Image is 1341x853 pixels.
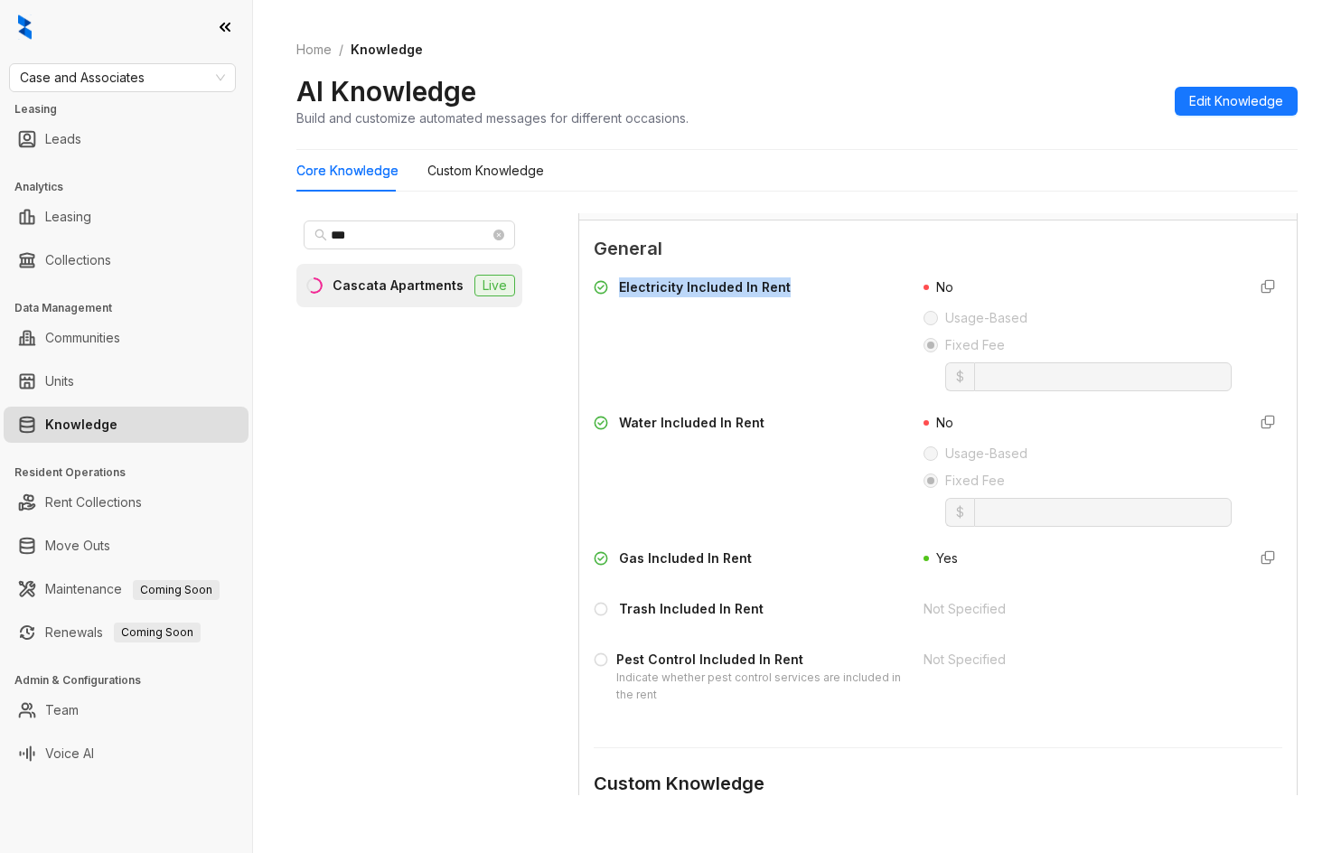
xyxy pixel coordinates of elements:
a: Leads [45,121,81,157]
a: Communities [45,320,120,356]
li: Collections [4,242,249,278]
h3: Leasing [14,101,252,117]
span: Case and Associates [20,64,225,91]
a: RenewalsComing Soon [45,614,201,651]
span: General [594,235,1282,263]
span: close-circle [493,230,504,240]
div: Water Included In Rent [619,413,764,433]
span: $ [945,498,974,527]
span: Live [474,275,515,296]
a: Voice AI [45,736,94,772]
span: Usage-Based [938,444,1035,464]
span: $ [945,362,974,391]
h3: Data Management [14,300,252,316]
div: Electricity Included In Rent [619,277,791,297]
li: Leasing [4,199,249,235]
a: Collections [45,242,111,278]
div: Not Specified [924,599,1232,619]
span: Yes [936,550,958,566]
li: Communities [4,320,249,356]
span: Fixed Fee [938,471,1012,491]
div: Custom Knowledge [594,770,1282,798]
a: Home [293,40,335,60]
li: Units [4,363,249,399]
div: Gas Included In Rent [619,548,752,568]
span: Fixed Fee [938,335,1012,355]
h2: AI Knowledge [296,74,476,108]
span: Usage-Based [938,308,1035,328]
span: Coming Soon [114,623,201,642]
a: Knowledge [45,407,117,443]
h3: Analytics [14,179,252,195]
div: Pest Control Included In Rent [616,650,902,670]
h3: Admin & Configurations [14,672,252,689]
a: Move Outs [45,528,110,564]
div: Not Specified [924,650,1232,670]
li: Move Outs [4,528,249,564]
li: Voice AI [4,736,249,772]
span: Knowledge [351,42,423,57]
span: Coming Soon [133,580,220,600]
div: Custom Knowledge [427,161,544,181]
img: logo [18,14,32,40]
li: Team [4,692,249,728]
span: No [936,415,953,430]
a: Team [45,692,79,728]
span: No [936,279,953,295]
span: Edit Knowledge [1189,91,1283,111]
li: Leads [4,121,249,157]
h3: Resident Operations [14,464,252,481]
a: Units [45,363,74,399]
li: / [339,40,343,60]
button: Edit Knowledge [1175,87,1298,116]
div: Core Knowledge [296,161,399,181]
a: Leasing [45,199,91,235]
li: Knowledge [4,407,249,443]
li: Rent Collections [4,484,249,520]
div: Build and customize automated messages for different occasions. [296,108,689,127]
div: Cascata Apartments [333,276,464,295]
li: Maintenance [4,571,249,607]
div: Trash Included In Rent [619,599,764,619]
div: Indicate whether pest control services are included in the rent [616,670,902,704]
span: search [314,229,327,241]
li: Renewals [4,614,249,651]
a: Rent Collections [45,484,142,520]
